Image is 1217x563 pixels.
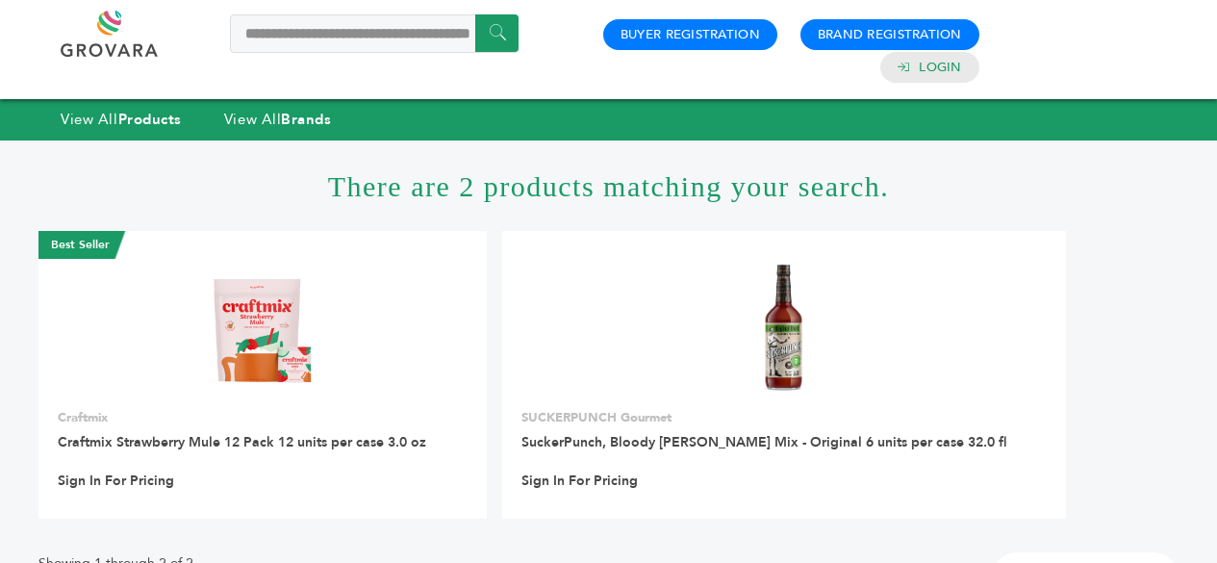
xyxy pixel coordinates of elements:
a: Brand Registration [818,26,962,43]
p: SUCKERPUNCH Gourmet [521,409,1048,426]
a: View AllBrands [224,110,332,129]
h1: There are 2 products matching your search. [38,141,1179,231]
a: Buyer Registration [621,26,760,43]
p: Craftmix [58,409,468,426]
a: Craftmix Strawberry Mule 12 Pack 12 units per case 3.0 oz [58,433,426,451]
strong: Products [118,110,182,129]
input: Search a product or brand... [230,14,519,53]
a: SuckerPunch, Bloody [PERSON_NAME] Mix - Original 6 units per case 32.0 fl [521,433,1006,451]
a: Sign In For Pricing [521,473,638,490]
a: View AllProducts [61,110,182,129]
img: Craftmix Strawberry Mule 12 Pack 12 units per case 3.0 oz [193,258,333,397]
a: Login [919,59,961,76]
strong: Brands [281,110,331,129]
img: SuckerPunch, Bloody Mary Mix - Original 6 units per case 32.0 fl [731,258,836,397]
a: Sign In For Pricing [58,473,174,490]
